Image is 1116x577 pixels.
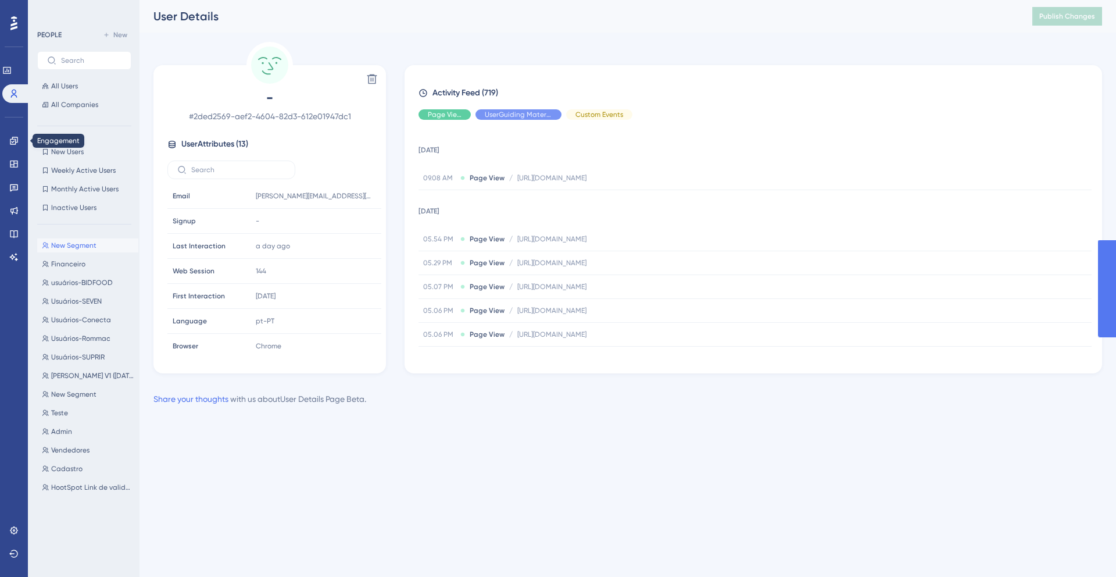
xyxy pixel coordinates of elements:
[423,234,456,244] span: 05.54 PM
[419,129,1092,166] td: [DATE]
[37,425,138,439] button: Admin
[51,166,116,175] span: Weekly Active Users
[51,259,85,269] span: Financeiro
[51,427,72,436] span: Admin
[575,110,623,119] span: Custom Events
[37,30,62,40] div: PEOPLE
[37,387,138,401] button: New Segment
[153,8,1003,24] div: User Details
[51,408,68,418] span: Teste
[51,390,96,399] span: New Segment
[256,216,259,226] span: -
[37,257,138,271] button: Financeiro
[517,173,586,183] span: [URL][DOMAIN_NAME]
[423,173,456,183] span: 09.08 AM
[37,163,131,177] button: Weekly Active Users
[509,354,513,363] span: /
[423,258,456,268] span: 05.29 PM
[37,443,138,457] button: Vendedores
[173,266,214,276] span: Web Session
[153,394,228,404] a: Share your thoughts
[509,330,513,339] span: /
[423,306,456,315] span: 05.06 PM
[37,145,131,159] button: New Users
[517,234,586,244] span: [URL][DOMAIN_NAME]
[51,371,134,380] span: [PERSON_NAME] V1 ([DATE])
[256,292,276,300] time: [DATE]
[181,137,248,151] span: User Attributes ( 13 )
[256,316,274,326] span: pt-PT
[470,330,505,339] span: Page View
[37,238,138,252] button: New Segment
[37,182,131,196] button: Monthly Active Users
[51,147,84,156] span: New Users
[173,341,198,351] span: Browser
[153,392,366,406] div: with us about User Details Page Beta .
[37,98,131,112] button: All Companies
[256,242,290,250] time: a day ago
[37,350,138,364] button: Usuários-SUPRIR
[423,282,456,291] span: 05.07 PM
[173,216,196,226] span: Signup
[517,306,586,315] span: [URL][DOMAIN_NAME]
[1039,12,1095,21] span: Publish Changes
[509,306,513,315] span: /
[256,191,372,201] span: [PERSON_NAME][EMAIL_ADDRESS][PERSON_NAME][DOMAIN_NAME]
[173,316,207,326] span: Language
[470,354,505,363] span: Page View
[470,282,505,291] span: Page View
[37,201,131,215] button: Inactive Users
[51,315,111,325] span: Usuários-Conecta
[470,234,505,244] span: Page View
[51,100,98,109] span: All Companies
[517,354,586,363] span: [URL][DOMAIN_NAME]
[51,483,134,492] span: HootSpot Link de validação
[173,191,190,201] span: Email
[485,110,552,119] span: UserGuiding Material
[61,56,121,65] input: Search
[470,258,505,268] span: Page View
[113,30,127,40] span: New
[509,173,513,183] span: /
[37,406,138,420] button: Teste
[470,306,505,315] span: Page View
[256,341,281,351] span: Chrome
[428,110,462,119] span: Page View
[167,109,372,123] span: # 2ded2569-aef2-4604-82d3-612e01947dc1
[423,330,456,339] span: 05.06 PM
[37,369,138,383] button: [PERSON_NAME] V1 ([DATE])
[167,88,372,107] span: -
[37,480,138,494] button: HootSpot Link de validação
[173,291,225,301] span: First Interaction
[509,258,513,268] span: /
[470,173,505,183] span: Page View
[1067,531,1102,566] iframe: UserGuiding AI Assistant Launcher
[1032,7,1102,26] button: Publish Changes
[509,282,513,291] span: /
[51,184,119,194] span: Monthly Active Users
[51,241,96,250] span: New Segment
[191,166,285,174] input: Search
[51,297,102,306] span: Usuários-SEVEN
[51,352,105,362] span: Usuários-SUPRIR
[37,462,138,476] button: Cadastro
[37,79,131,93] button: All Users
[37,294,138,308] button: Usuários-SEVEN
[517,282,586,291] span: [URL][DOMAIN_NAME]
[51,278,113,287] span: usuários-BIDFOOD
[517,330,586,339] span: [URL][DOMAIN_NAME]
[517,258,586,268] span: [URL][DOMAIN_NAME]
[51,464,83,473] span: Cadastro
[419,190,1092,227] td: [DATE]
[509,234,513,244] span: /
[423,354,456,363] span: 05.06 PM
[51,81,78,91] span: All Users
[432,86,498,100] span: Activity Feed (719)
[37,332,138,346] button: Usuários-Rommac
[256,266,266,276] span: 144
[99,28,131,42] button: New
[51,334,110,343] span: Usuários-Rommac
[51,446,90,455] span: Vendedores
[51,203,96,212] span: Inactive Users
[37,276,138,290] button: usuários-BIDFOOD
